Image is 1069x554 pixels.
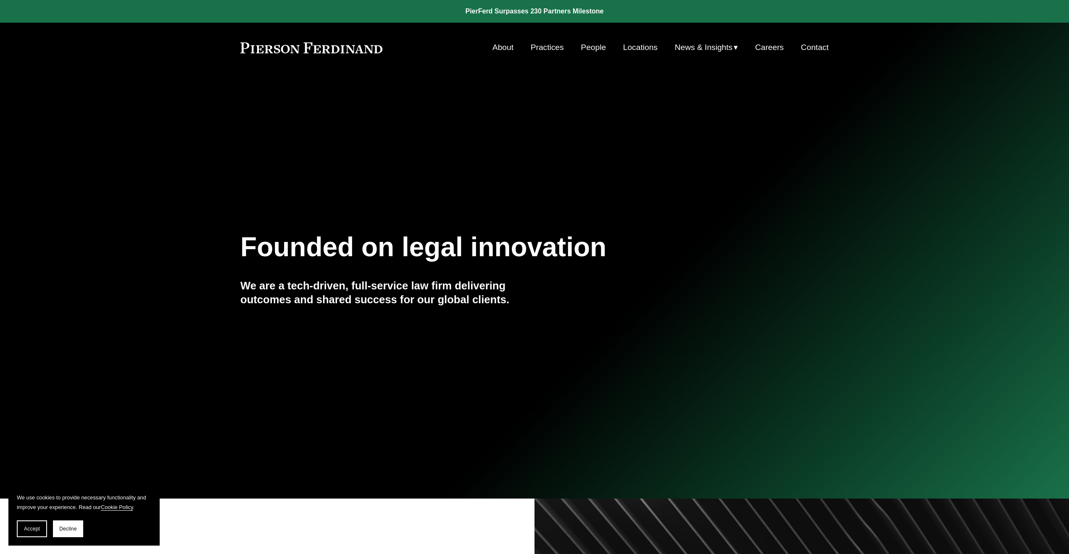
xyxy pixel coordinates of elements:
button: Accept [17,520,47,537]
p: We use cookies to provide necessary functionality and improve your experience. Read our . [17,493,151,512]
h4: We are a tech-driven, full-service law firm delivering outcomes and shared success for our global... [240,279,534,306]
a: Practices [531,39,564,55]
a: About [492,39,513,55]
a: Careers [755,39,784,55]
a: People [581,39,606,55]
section: Cookie banner [8,484,160,546]
span: News & Insights [675,40,733,55]
span: Decline [59,526,77,532]
a: Locations [623,39,658,55]
a: Contact [801,39,829,55]
a: folder dropdown [675,39,738,55]
span: Accept [24,526,40,532]
a: Cookie Policy [101,504,133,510]
button: Decline [53,520,83,537]
h1: Founded on legal innovation [240,232,731,263]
